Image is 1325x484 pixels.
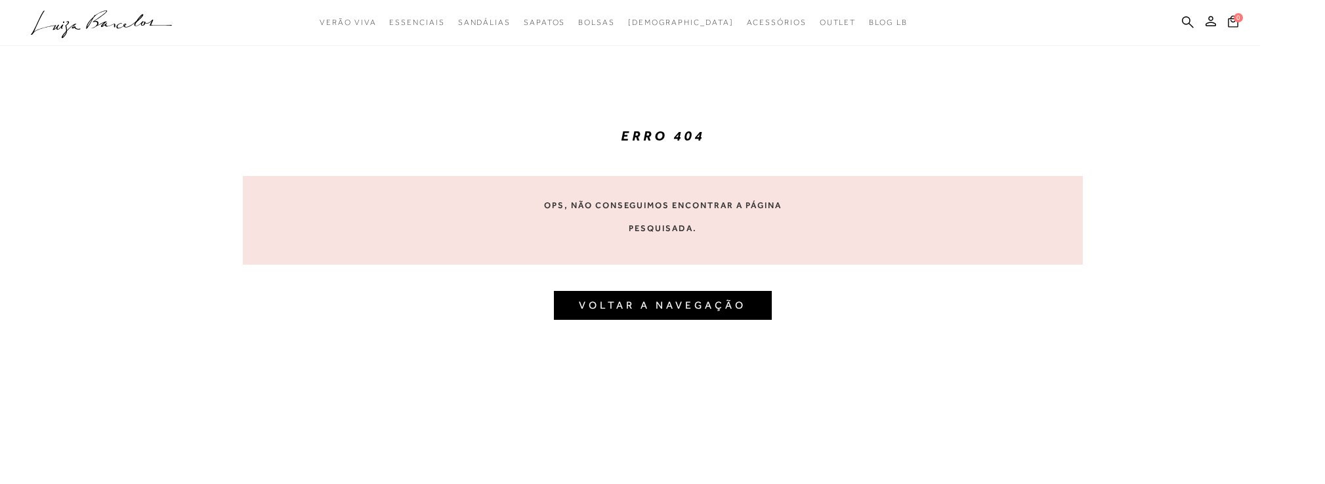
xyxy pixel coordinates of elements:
[747,18,807,27] span: Acessórios
[320,18,376,27] span: Verão Viva
[389,18,444,27] span: Essenciais
[1224,14,1242,32] button: 0
[524,11,565,35] a: noSubCategoriesText
[458,18,511,27] span: Sandálias
[578,11,615,35] a: noSubCategoriesText
[1234,13,1243,22] span: 0
[747,11,807,35] a: noSubCategoriesText
[578,18,615,27] span: Bolsas
[820,11,856,35] a: noSubCategoriesText
[320,11,376,35] a: noSubCategoriesText
[621,127,705,144] strong: ERRO 404
[524,18,565,27] span: Sapatos
[628,11,734,35] a: noSubCategoriesText
[869,11,907,35] a: BLOG LB
[389,11,444,35] a: noSubCategoriesText
[820,18,856,27] span: Outlet
[869,18,907,27] span: BLOG LB
[579,299,746,311] a: VOLTAR A NAVEGAÇÃO
[554,291,772,320] button: VOLTAR A NAVEGAÇÃO
[537,194,789,240] p: Ops, não conseguimos encontrar a página pesquisada.
[458,11,511,35] a: noSubCategoriesText
[628,18,734,27] span: [DEMOGRAPHIC_DATA]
